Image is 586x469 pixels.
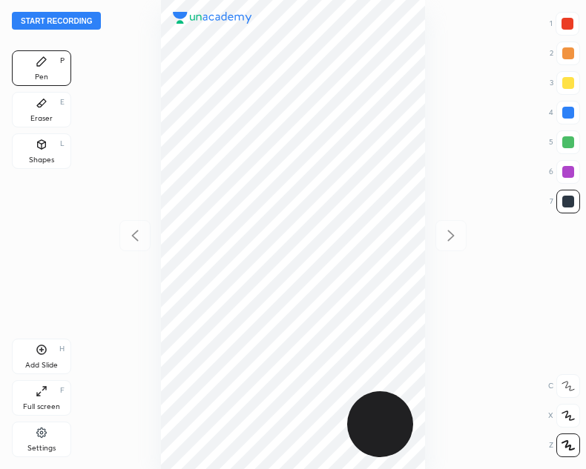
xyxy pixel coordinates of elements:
div: 2 [550,41,580,65]
div: Shapes [29,156,54,164]
div: 7 [550,190,580,213]
img: logo.38c385cc.svg [173,12,252,24]
div: 3 [550,71,580,95]
div: Z [549,433,580,457]
div: 6 [549,160,580,184]
div: X [548,404,580,428]
div: H [59,345,65,353]
button: Start recording [12,12,101,30]
div: 1 [550,12,579,36]
div: C [548,374,580,398]
div: 5 [549,130,580,154]
div: Full screen [23,403,60,410]
div: E [60,99,65,106]
div: F [60,387,65,394]
div: L [60,140,65,147]
div: Eraser [30,115,53,122]
div: P [60,57,65,64]
div: Settings [27,445,56,452]
div: Pen [35,73,48,81]
div: Add Slide [25,362,58,369]
div: 4 [549,101,580,124]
